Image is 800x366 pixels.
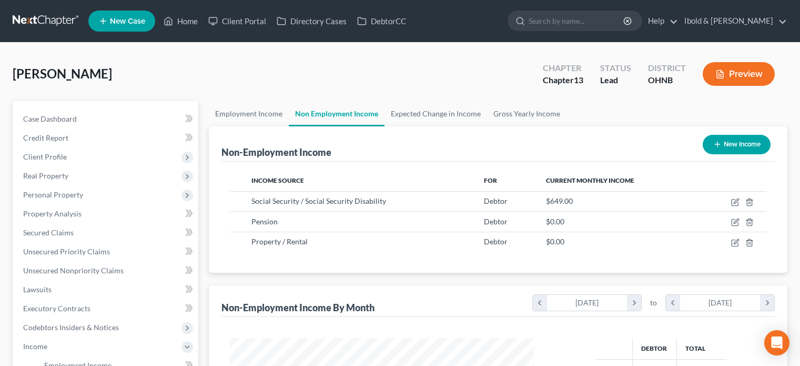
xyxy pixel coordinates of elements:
[529,11,625,31] input: Search by name...
[600,62,631,74] div: Status
[15,242,198,261] a: Unsecured Priority Claims
[679,12,787,31] a: Ibold & [PERSON_NAME]
[15,223,198,242] a: Secured Claims
[110,17,145,25] span: New Case
[13,66,112,81] span: [PERSON_NAME]
[633,338,677,359] th: Debtor
[546,217,564,226] span: $0.00
[546,176,634,184] span: Current Monthly Income
[484,217,508,226] span: Debtor
[251,217,278,226] span: Pension
[15,128,198,147] a: Credit Report
[15,261,198,280] a: Unsecured Nonpriority Claims
[677,338,726,359] th: Total
[574,75,583,85] span: 13
[546,237,564,246] span: $0.00
[23,152,67,161] span: Client Profile
[15,204,198,223] a: Property Analysis
[650,298,657,308] span: to
[23,323,119,332] span: Codebtors Insiders & Notices
[23,228,74,237] span: Secured Claims
[533,295,547,311] i: chevron_left
[484,196,508,205] span: Debtor
[23,209,82,218] span: Property Analysis
[484,237,508,246] span: Debtor
[23,171,68,180] span: Real Property
[680,295,761,311] div: [DATE]
[23,266,124,275] span: Unsecured Nonpriority Claims
[23,190,83,199] span: Personal Property
[703,62,775,86] button: Preview
[209,101,289,126] a: Employment Income
[547,295,627,311] div: [DATE]
[271,12,352,31] a: Directory Cases
[23,304,90,313] span: Executory Contracts
[23,285,52,294] span: Lawsuits
[289,101,384,126] a: Non Employment Income
[221,146,331,159] div: Non-Employment Income
[352,12,411,31] a: DebtorCC
[384,101,487,126] a: Expected Change in Income
[648,74,686,86] div: OHNB
[251,237,308,246] span: Property / Rental
[487,101,566,126] a: Gross Yearly Income
[15,299,198,318] a: Executory Contracts
[23,114,77,123] span: Case Dashboard
[15,110,198,128] a: Case Dashboard
[648,62,686,74] div: District
[760,295,774,311] i: chevron_right
[666,295,680,311] i: chevron_left
[251,176,304,184] span: Income Source
[203,12,271,31] a: Client Portal
[484,176,497,184] span: For
[600,74,631,86] div: Lead
[546,196,573,205] span: $649.00
[221,301,374,314] div: Non-Employment Income By Month
[764,330,789,355] div: Open Intercom Messenger
[15,280,198,299] a: Lawsuits
[251,196,386,205] span: Social Security / Social Security Disability
[703,135,771,154] button: New Income
[627,295,641,311] i: chevron_right
[23,342,47,351] span: Income
[23,247,110,256] span: Unsecured Priority Claims
[643,12,678,31] a: Help
[543,62,583,74] div: Chapter
[23,133,68,142] span: Credit Report
[543,74,583,86] div: Chapter
[158,12,203,31] a: Home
